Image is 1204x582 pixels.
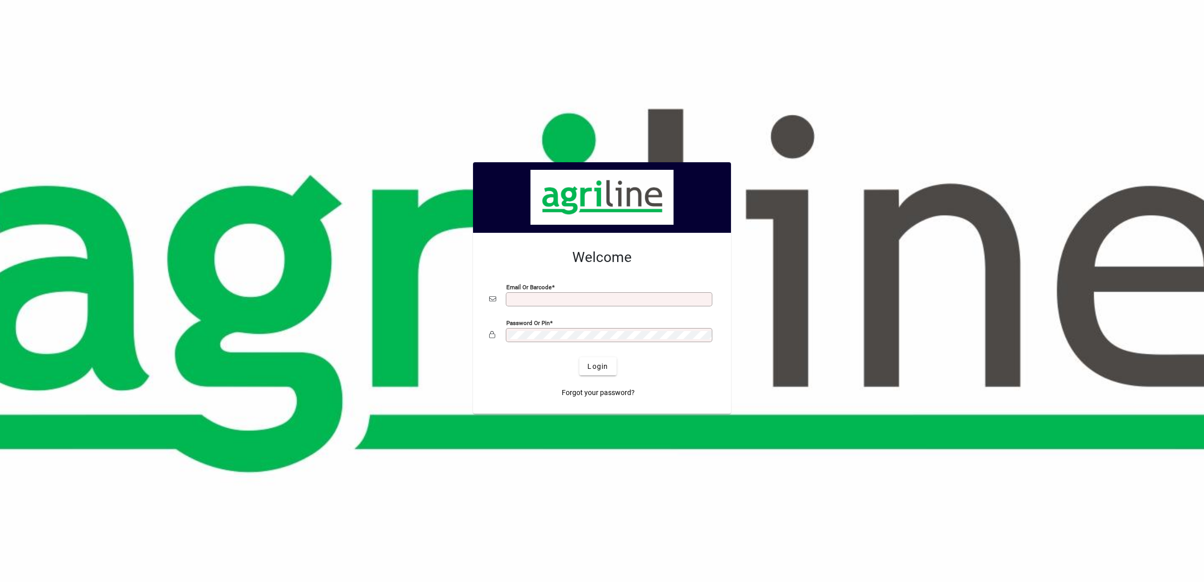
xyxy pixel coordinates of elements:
[562,387,635,398] span: Forgot your password?
[506,319,550,327] mat-label: Password or Pin
[587,361,608,372] span: Login
[558,383,639,402] a: Forgot your password?
[506,284,552,291] mat-label: Email or Barcode
[489,249,715,266] h2: Welcome
[579,357,616,375] button: Login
